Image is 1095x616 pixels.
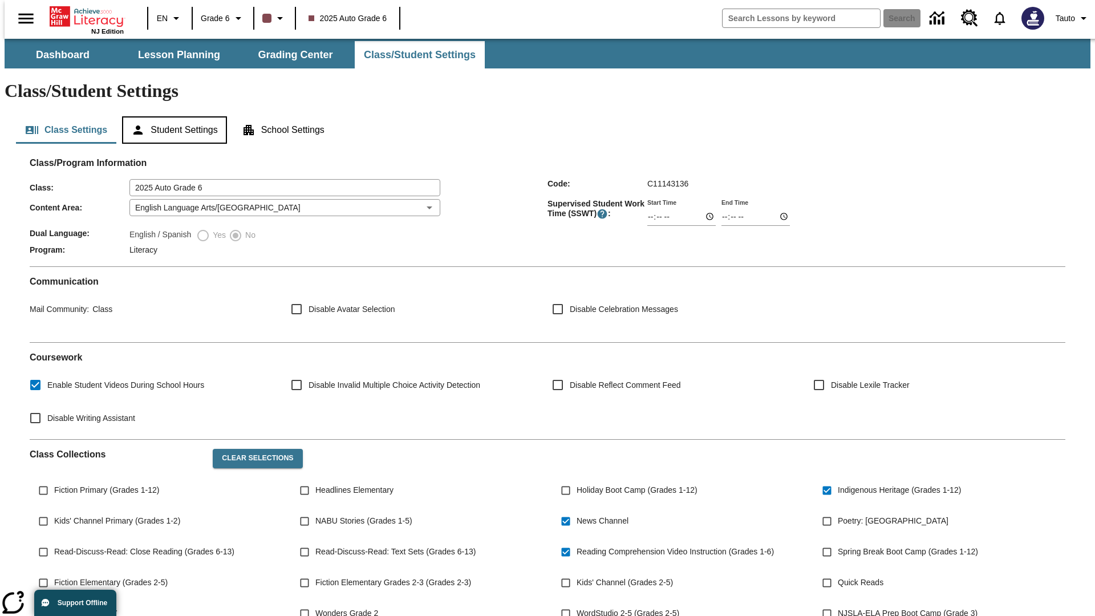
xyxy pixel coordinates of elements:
[36,48,90,62] span: Dashboard
[16,116,1079,144] div: Class/Student Settings
[34,590,116,616] button: Support Offline
[838,515,948,527] span: Poetry: [GEOGRAPHIC_DATA]
[54,515,180,527] span: Kids' Channel Primary (Grades 1-2)
[122,116,226,144] button: Student Settings
[50,5,124,28] a: Home
[54,546,234,558] span: Read-Discuss-Read: Close Reading (Grades 6-13)
[577,546,774,558] span: Reading Comprehension Video Instruction (Grades 1-6)
[122,41,236,68] button: Lesson Planning
[577,577,673,589] span: Kids' Channel (Grades 2-5)
[30,157,1065,168] h2: Class/Program Information
[47,412,135,424] span: Disable Writing Assistant
[89,305,112,314] span: Class
[5,41,486,68] div: SubNavbar
[985,3,1015,33] a: Notifications
[315,515,412,527] span: NABU Stories (Grades 1-5)
[315,546,476,558] span: Read-Discuss-Read: Text Sets (Grades 6-13)
[309,379,480,391] span: Disable Invalid Multiple Choice Activity Detection
[30,245,129,254] span: Program :
[577,515,628,527] span: News Channel
[838,484,961,496] span: Indigenous Heritage (Grades 1-12)
[838,546,978,558] span: Spring Break Boot Camp (Grades 1-12)
[838,577,883,589] span: Quick Reads
[129,229,191,242] label: English / Spanish
[1051,8,1095,29] button: Profile/Settings
[9,2,43,35] button: Open side menu
[1015,3,1051,33] button: Select a new avatar
[30,203,129,212] span: Content Area :
[50,4,124,35] div: Home
[30,183,129,192] span: Class :
[30,305,89,314] span: Mail Community :
[129,199,440,216] div: English Language Arts/[GEOGRAPHIC_DATA]
[58,599,107,607] span: Support Offline
[242,229,255,241] span: No
[364,48,476,62] span: Class/Student Settings
[30,169,1065,257] div: Class/Program Information
[54,484,159,496] span: Fiction Primary (Grades 1-12)
[30,276,1065,333] div: Communication
[238,41,352,68] button: Grading Center
[152,8,188,29] button: Language: EN, Select a language
[597,208,608,220] button: Supervised Student Work Time is the timeframe when students can take LevelSet and when lessons ar...
[577,484,697,496] span: Holiday Boot Camp (Grades 1-12)
[309,13,387,25] span: 2025 Auto Grade 6
[647,198,676,206] label: Start Time
[547,199,647,220] span: Supervised Student Work Time (SSWT) :
[954,3,985,34] a: Resource Center, Will open in new tab
[47,379,204,391] span: Enable Student Videos During School Hours
[91,28,124,35] span: NJ Edition
[201,13,230,25] span: Grade 6
[315,484,394,496] span: Headlines Elementary
[213,449,302,468] button: Clear Selections
[30,276,1065,287] h2: Communication
[721,198,748,206] label: End Time
[129,179,440,196] input: Class
[157,13,168,25] span: EN
[315,577,471,589] span: Fiction Elementary Grades 2-3 (Grades 2-3)
[196,8,250,29] button: Grade: Grade 6, Select a grade
[138,48,220,62] span: Lesson Planning
[5,80,1090,102] h1: Class/Student Settings
[570,379,681,391] span: Disable Reflect Comment Feed
[30,229,129,238] span: Dual Language :
[923,3,954,34] a: Data Center
[647,179,688,188] span: C11143136
[5,39,1090,68] div: SubNavbar
[258,48,332,62] span: Grading Center
[570,303,678,315] span: Disable Celebration Messages
[355,41,485,68] button: Class/Student Settings
[723,9,880,27] input: search field
[30,449,204,460] h2: Class Collections
[547,179,647,188] span: Code :
[831,379,910,391] span: Disable Lexile Tracker
[233,116,334,144] button: School Settings
[30,352,1065,430] div: Coursework
[1021,7,1044,30] img: Avatar
[6,41,120,68] button: Dashboard
[258,8,291,29] button: Class color is dark brown. Change class color
[309,303,395,315] span: Disable Avatar Selection
[1056,13,1075,25] span: Tauto
[129,245,157,254] span: Literacy
[54,577,168,589] span: Fiction Elementary (Grades 2-5)
[30,352,1065,363] h2: Course work
[16,116,116,144] button: Class Settings
[210,229,226,241] span: Yes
